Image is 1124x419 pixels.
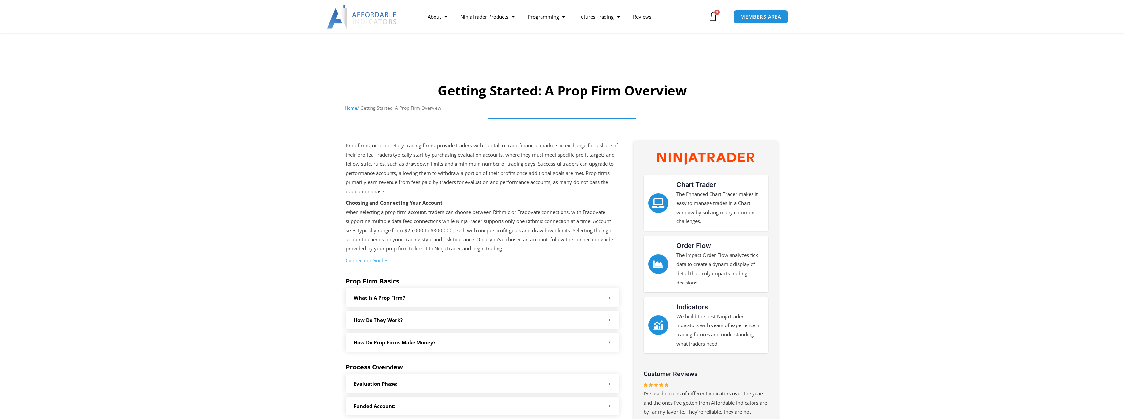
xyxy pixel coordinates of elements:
[346,277,619,285] h5: Prop Firm Basics
[346,288,619,307] div: What is a prop firm?
[346,199,443,206] strong: Choosing and Connecting Your Account
[345,105,357,111] a: Home
[346,363,619,371] h5: Process Overview
[421,9,454,24] a: About
[648,193,668,213] a: Chart Trader
[454,9,521,24] a: NinjaTrader Products
[740,14,781,19] span: MEMBERS AREA
[648,315,668,335] a: Indicators
[421,9,707,24] nav: Menu
[346,374,619,393] div: Evaluation Phase:
[346,311,619,329] div: How Do they work?
[626,9,658,24] a: Reviews
[345,104,779,112] nav: Breadcrumb
[733,10,788,24] a: MEMBERS AREA
[644,370,768,378] h3: Customer Reviews
[676,181,716,189] a: Chart Trader
[676,303,708,311] a: Indicators
[354,317,403,323] a: How Do they work?
[648,254,668,274] a: Order Flow
[714,10,720,15] span: 0
[346,257,388,263] a: Connection Guides
[676,190,763,226] p: The Enhanced Chart Trader makes it easy to manage trades in a Chart window by solving many common...
[345,81,779,100] h1: Getting Started: A Prop Firm Overview
[354,380,397,387] a: Evaluation Phase:
[346,141,619,196] p: Prop firms, or proprietary trading firms, provide traders with capital to trade financial markets...
[676,251,763,287] p: The Impact Order Flow analyzes tick data to create a dynamic display of detail that truly impacts...
[657,153,754,165] img: NinjaTrader Wordmark color RGB | Affordable Indicators – NinjaTrader
[572,9,626,24] a: Futures Trading
[346,199,619,253] p: When selecting a prop firm account, traders can choose between Rithmic or Tradovate connections, ...
[521,9,572,24] a: Programming
[698,7,727,26] a: 0
[354,403,395,409] a: Funded Account:
[354,339,435,346] a: How do Prop Firms make money?
[327,5,397,29] img: LogoAI | Affordable Indicators – NinjaTrader
[346,397,619,415] div: Funded Account:
[676,312,763,348] p: We build the best NinjaTrader indicators with years of experience in trading futures and understa...
[676,242,711,250] a: Order Flow
[346,333,619,352] div: How do Prop Firms make money?
[354,294,405,301] a: What is a prop firm?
